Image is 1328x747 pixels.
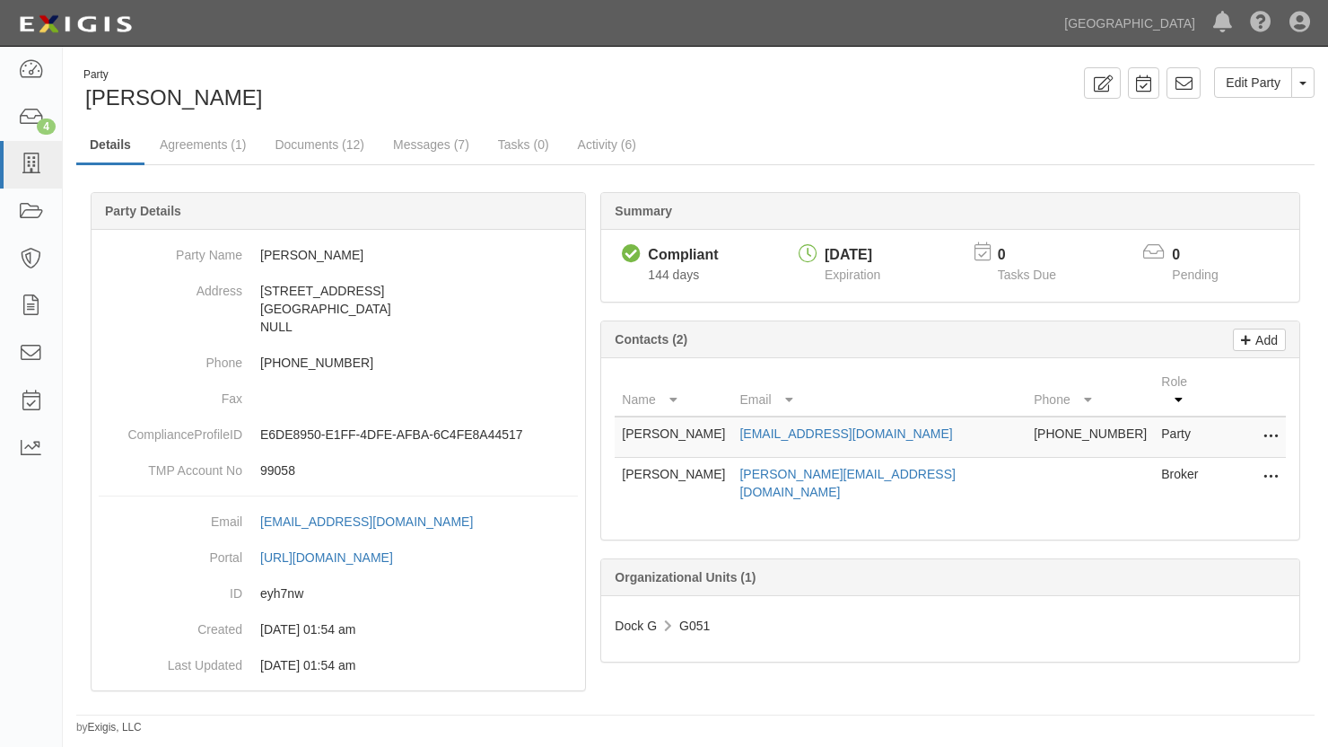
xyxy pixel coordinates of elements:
[825,245,880,266] div: [DATE]
[615,619,657,633] span: Dock G
[1250,13,1271,34] i: Help Center - Complianz
[1055,5,1204,41] a: [GEOGRAPHIC_DATA]
[13,8,137,40] img: logo-5460c22ac91f19d4615b14bd174203de0afe785f0fc80cf4dbbc73dc1793850b.png
[99,381,242,408] dt: Fax
[99,417,242,444] dt: ComplianceProfileID
[261,127,378,163] a: Documents (12)
[99,237,578,273] dd: [PERSON_NAME]
[615,417,732,458] td: [PERSON_NAME]
[99,647,242,674] dt: Last Updated
[1154,458,1214,509] td: Broker
[615,570,756,584] b: Organizational Units (1)
[99,345,578,381] dd: [PHONE_NUMBER]
[76,720,142,735] small: by
[99,540,242,567] dt: Portal
[380,127,483,163] a: Messages (7)
[260,461,578,479] p: 99058
[1233,329,1286,351] a: Add
[99,453,242,479] dt: TMP Account No
[146,127,259,163] a: Agreements (1)
[99,576,242,602] dt: ID
[1154,365,1214,417] th: Role
[99,504,242,531] dt: Email
[485,127,563,163] a: Tasks (0)
[85,85,262,110] span: [PERSON_NAME]
[99,576,578,611] dd: eyh7nw
[648,268,699,282] span: Since 05/19/2025
[99,237,242,264] dt: Party Name
[260,513,473,531] div: [EMAIL_ADDRESS][DOMAIN_NAME]
[83,67,262,83] div: Party
[88,721,142,734] a: Exigis, LLC
[260,550,413,565] a: [URL][DOMAIN_NAME]
[615,365,732,417] th: Name
[37,119,56,135] div: 4
[648,245,718,266] div: Compliant
[732,365,1027,417] th: Email
[998,245,1079,266] p: 0
[1027,365,1154,417] th: Phone
[76,67,682,113] div: Ronald Goedendorp
[99,611,578,647] dd: 07/20/2024 01:54 am
[99,647,578,683] dd: 07/20/2024 01:54 am
[739,467,955,499] a: [PERSON_NAME][EMAIL_ADDRESS][DOMAIN_NAME]
[1154,417,1214,458] td: Party
[105,204,181,218] b: Party Details
[260,514,493,529] a: [EMAIL_ADDRESS][DOMAIN_NAME]
[260,426,578,444] p: E6DE8950-E1FF-4DFE-AFBA-6C4FE8A44517
[99,611,242,638] dt: Created
[99,273,578,345] dd: [STREET_ADDRESS] [GEOGRAPHIC_DATA] NULL
[1172,245,1240,266] p: 0
[99,345,242,372] dt: Phone
[615,204,672,218] b: Summary
[99,273,242,300] dt: Address
[825,268,880,282] span: Expiration
[76,127,144,165] a: Details
[615,332,687,347] b: Contacts (2)
[679,619,710,633] span: G051
[622,245,641,264] i: Compliant
[615,458,732,509] td: [PERSON_NAME]
[998,268,1056,282] span: Tasks Due
[1027,417,1154,458] td: [PHONE_NUMBER]
[564,127,650,163] a: Activity (6)
[1214,67,1292,98] a: Edit Party
[1251,330,1278,350] p: Add
[1172,268,1218,282] span: Pending
[739,426,952,441] a: [EMAIL_ADDRESS][DOMAIN_NAME]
